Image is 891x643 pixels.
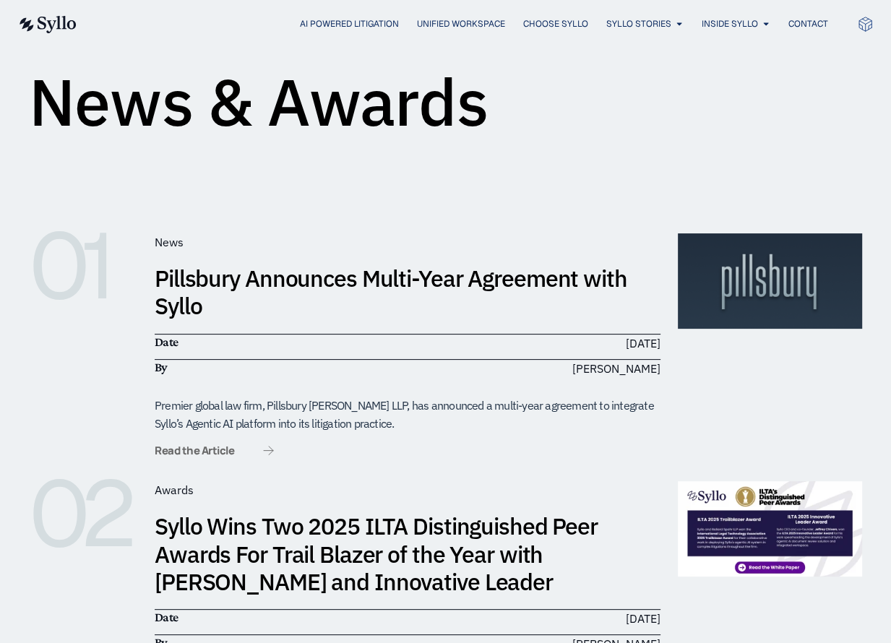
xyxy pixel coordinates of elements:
a: Contact [788,17,828,30]
a: AI Powered Litigation [300,17,399,30]
div: Menu Toggle [106,17,828,31]
img: White-Paper-Preview-V2-1 [678,481,862,577]
nav: Menu [106,17,828,31]
a: Syllo Wins Two 2025 ILTA Distinguished Peer Awards For Trail Blazer of the Year with [PERSON_NAME... [155,511,598,597]
time: [DATE] [626,611,660,626]
img: pillsbury [678,233,862,329]
h6: Date [155,335,400,350]
a: Inside Syllo [702,17,758,30]
time: [DATE] [626,336,660,350]
a: Choose Syllo [523,17,588,30]
a: Read the Article [155,445,274,459]
a: Syllo Stories [606,17,671,30]
a: Pillsbury Announces Multi-Year Agreement with Syllo [155,263,627,321]
div: Premier global law firm, Pillsbury [PERSON_NAME] LLP, has announced a multi-year agreement to int... [155,397,660,432]
a: Unified Workspace [417,17,505,30]
h1: News & Awards [29,69,488,134]
span: News [155,235,184,249]
h6: Date [155,610,400,626]
span: Read the Article [155,445,234,456]
h6: By [155,360,400,376]
img: syllo [17,16,77,33]
h6: 01 [29,233,137,298]
span: [PERSON_NAME] [572,360,660,377]
h6: 02 [29,481,137,546]
span: Awards [155,483,194,497]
